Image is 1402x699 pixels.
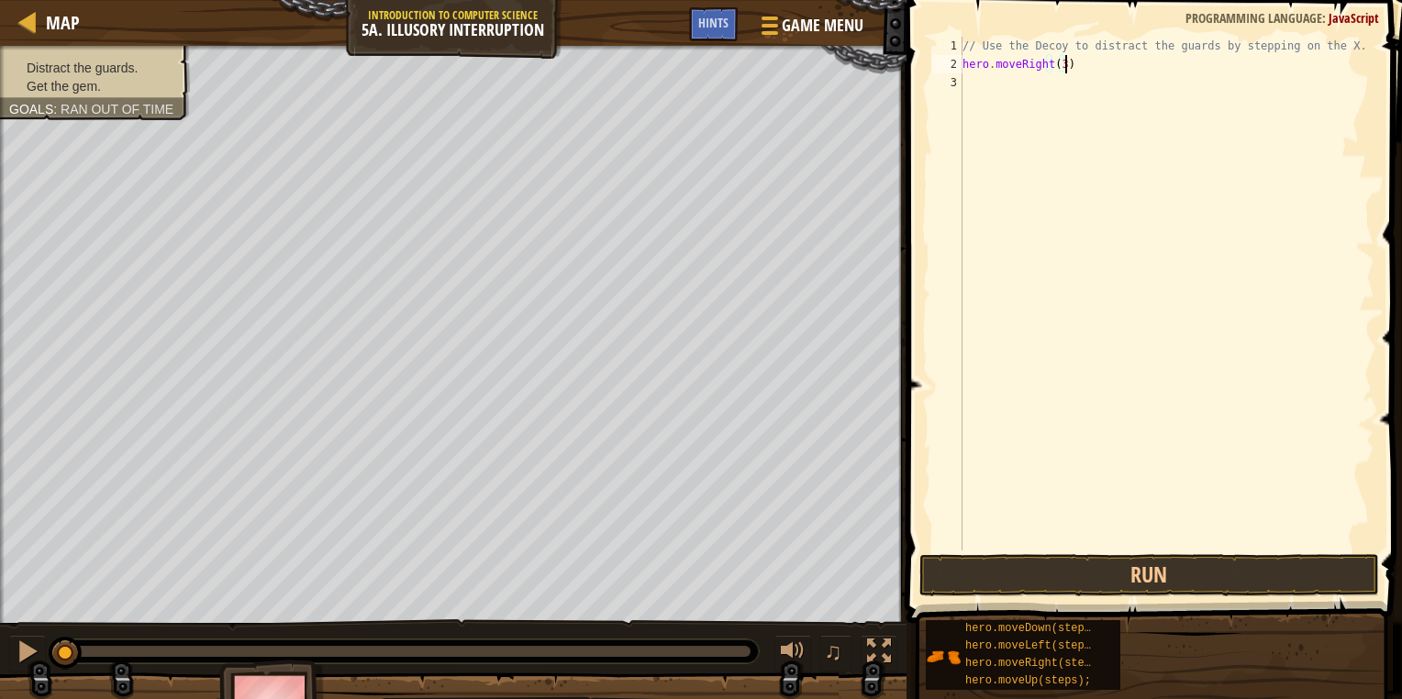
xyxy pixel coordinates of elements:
[747,7,874,50] button: Game Menu
[1185,9,1322,27] span: Programming language
[37,10,80,35] a: Map
[932,73,962,92] div: 3
[919,554,1379,596] button: Run
[9,77,176,95] li: Get the gem.
[926,639,961,674] img: portrait.png
[782,14,863,38] span: Game Menu
[61,102,173,116] span: Ran out of time
[932,55,962,73] div: 2
[774,635,811,672] button: Adjust volume
[820,635,851,672] button: ♫
[9,102,53,116] span: Goals
[9,635,46,672] button: Ctrl + P: Pause
[9,59,176,77] li: Distract the guards.
[46,10,80,35] span: Map
[965,674,1091,687] span: hero.moveUp(steps);
[861,635,897,672] button: Toggle fullscreen
[965,657,1110,670] span: hero.moveRight(steps);
[932,37,962,55] div: 1
[1322,9,1329,27] span: :
[824,638,842,665] span: ♫
[965,639,1104,652] span: hero.moveLeft(steps);
[53,102,61,116] span: :
[965,622,1104,635] span: hero.moveDown(steps);
[27,61,138,75] span: Distract the guards.
[698,14,729,31] span: Hints
[1329,9,1379,27] span: JavaScript
[27,79,101,94] span: Get the gem.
